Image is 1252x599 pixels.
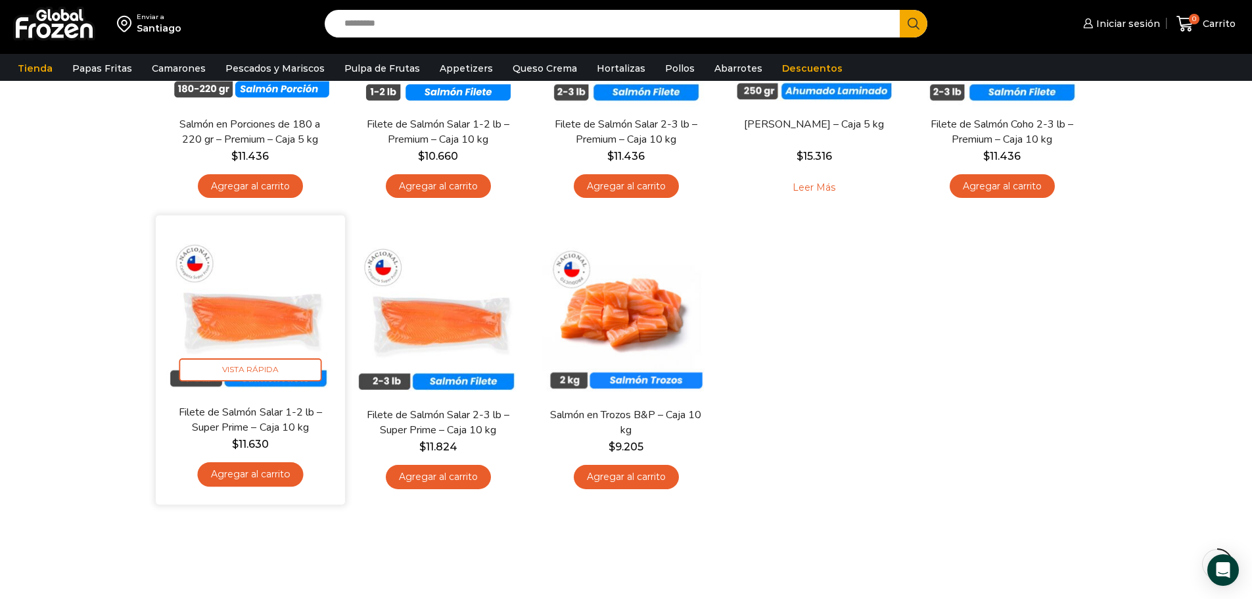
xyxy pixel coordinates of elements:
button: Search button [900,10,927,37]
a: Agregar al carrito: “Filete de Salmón Salar 2-3 lb - Super Prime - Caja 10 kg” [386,465,491,489]
span: $ [983,150,990,162]
a: Filete de Salmón Salar 1-2 lb – Super Prime – Caja 10 kg [174,404,326,435]
div: Santiago [137,22,181,35]
div: Open Intercom Messenger [1207,554,1239,586]
a: Agregar al carrito: “Filete de Salmón Salar 1-2 lb - Super Prime - Caja 10 kg” [197,462,303,487]
a: Pescados y Mariscos [219,56,331,81]
a: Agregar al carrito: “Filete de Salmón Salar 2-3 lb - Premium - Caja 10 kg” [574,174,679,199]
a: Salmón en Porciones de 180 a 220 gr – Premium – Caja 5 kg [174,117,325,147]
span: $ [418,150,425,162]
bdi: 10.660 [418,150,458,162]
a: Hortalizas [590,56,652,81]
a: Agregar al carrito: “Salmón en Trozos B&P – Caja 10 kg” [574,465,679,489]
bdi: 9.205 [609,441,643,453]
a: Descuentos [776,56,849,81]
span: $ [607,150,614,162]
a: [PERSON_NAME] – Caja 5 kg [738,117,889,132]
span: $ [231,438,238,450]
a: Filete de Salmón Salar 2-3 lb – Super Prime – Caja 10 kg [362,408,513,438]
a: Tienda [11,56,59,81]
a: Filete de Salmón Coho 2-3 lb – Premium – Caja 10 kg [926,117,1077,147]
bdi: 11.824 [419,441,457,453]
a: Filete de Salmón Salar 1-2 lb – Premium – Caja 10 kg [362,117,513,147]
a: Iniciar sesión [1080,11,1160,37]
span: $ [797,150,803,162]
bdi: 15.316 [797,150,832,162]
a: Agregar al carrito: “Filete de Salmón Salar 1-2 lb – Premium - Caja 10 kg” [386,174,491,199]
bdi: 11.436 [607,150,645,162]
span: 0 [1189,14,1199,24]
span: Vista Rápida [179,358,321,381]
a: Appetizers [433,56,499,81]
a: Agregar al carrito: “Salmón en Porciones de 180 a 220 gr - Premium - Caja 5 kg” [198,174,303,199]
a: Papas Fritas [66,56,139,81]
span: $ [419,441,426,453]
span: $ [609,441,615,453]
a: Filete de Salmón Salar 2-3 lb – Premium – Caja 10 kg [550,117,701,147]
a: Salmón en Trozos B&P – Caja 10 kg [550,408,701,438]
a: Leé más sobre “Salmón Ahumado Laminado - Caja 5 kg” [772,174,856,202]
span: Carrito [1199,17,1236,30]
span: Iniciar sesión [1093,17,1160,30]
a: 0 Carrito [1173,9,1239,39]
a: Camarones [145,56,212,81]
bdi: 11.630 [231,438,268,450]
a: Queso Crema [506,56,584,81]
img: address-field-icon.svg [117,12,137,35]
bdi: 11.436 [231,150,269,162]
a: Pulpa de Frutas [338,56,427,81]
bdi: 11.436 [983,150,1021,162]
a: Pollos [659,56,701,81]
span: $ [231,150,238,162]
a: Agregar al carrito: “Filete de Salmón Coho 2-3 lb - Premium - Caja 10 kg” [950,174,1055,199]
a: Abarrotes [708,56,769,81]
div: Enviar a [137,12,181,22]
